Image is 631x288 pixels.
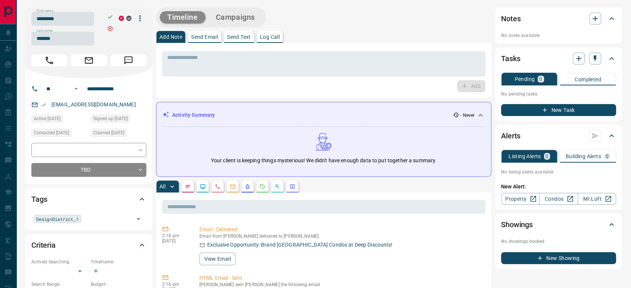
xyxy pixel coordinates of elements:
[31,259,87,265] p: Actively Searching:
[91,115,146,125] div: Tue Dec 01 2020
[52,101,136,107] a: [EMAIL_ADDRESS][DOMAIN_NAME]
[111,54,146,66] span: Message
[31,236,146,254] div: Criteria
[274,184,280,190] svg: Opportunities
[31,54,67,66] span: Call
[566,154,601,159] p: Building Alerts
[289,184,295,190] svg: Agent Actions
[260,34,280,40] p: Log Call
[200,184,206,190] svg: Lead Browsing Activity
[501,32,616,39] p: No notes available
[199,226,482,234] p: Email - Delivered
[37,28,53,33] label: Last name
[199,234,482,239] p: Email from [PERSON_NAME] delivered to [PERSON_NAME]
[211,157,436,165] p: Your client is keeping things mysterious! We didn't have enough data to put together a summary.
[578,193,616,205] a: Mr.Loft
[501,216,616,234] div: Showings
[259,184,265,190] svg: Requests
[501,183,616,191] p: New Alert:
[215,184,221,190] svg: Calls
[31,281,87,288] p: Search Range:
[501,169,616,175] p: No listing alerts available
[37,9,53,13] label: First name
[501,53,520,65] h2: Tasks
[159,184,165,189] p: All
[72,84,81,93] button: Open
[93,129,124,137] span: Claimed [DATE]
[501,127,616,145] div: Alerts
[501,104,616,116] button: New Task
[162,233,188,238] p: 2:18 pm
[199,253,236,265] button: View Email
[31,129,87,139] div: Sat Nov 06 2021
[515,76,535,82] p: Pending
[501,10,616,28] div: Notes
[207,241,392,249] p: Exclusive Opportunity: Brand [GEOGRAPHIC_DATA] Condos at Deep Discounts!
[91,259,146,265] p: Timeframe:
[31,115,87,125] div: Thu May 02 2024
[501,50,616,68] div: Tasks
[31,163,146,177] div: TBD
[539,76,542,82] p: 0
[162,238,188,244] p: [DATE]
[227,34,251,40] p: Send Text
[119,16,124,21] div: property.ca
[31,239,56,251] h2: Criteria
[509,154,541,159] p: Listing Alerts
[501,130,520,142] h2: Alerts
[162,108,485,122] div: Activity Summary- Never
[501,13,520,25] h2: Notes
[545,154,548,159] p: 0
[208,11,262,24] button: Campaigns
[34,129,69,137] span: Contacted [DATE]
[34,115,60,122] span: Active [DATE]
[126,16,131,21] div: mrloft.ca
[501,88,616,100] p: No pending tasks
[162,282,188,287] p: 2:16 pm
[501,252,616,264] button: New Showing
[539,193,578,205] a: Condos
[199,282,482,287] p: [PERSON_NAME] sent [PERSON_NAME] the following email
[501,238,616,245] p: No showings booked
[41,102,46,107] svg: Email Verified
[185,184,191,190] svg: Notes
[160,11,205,24] button: Timeline
[31,190,146,208] div: Tags
[172,111,215,119] p: Activity Summary
[91,129,146,139] div: Fri Nov 05 2021
[460,112,475,119] p: - Never
[93,115,128,122] span: Signed up [DATE]
[575,77,601,82] p: Completed
[501,193,540,205] a: Property
[199,274,482,282] p: HTML Email - Sent
[71,54,107,66] span: Email
[36,215,79,223] span: DesignDistrict_1
[245,184,251,190] svg: Listing Alerts
[159,34,182,40] p: Add Note
[501,219,533,231] h2: Showings
[91,281,146,288] p: Budget:
[31,193,47,205] h2: Tags
[191,34,218,40] p: Send Email
[230,184,236,190] svg: Emails
[133,214,144,224] button: Open
[606,154,609,159] p: 0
